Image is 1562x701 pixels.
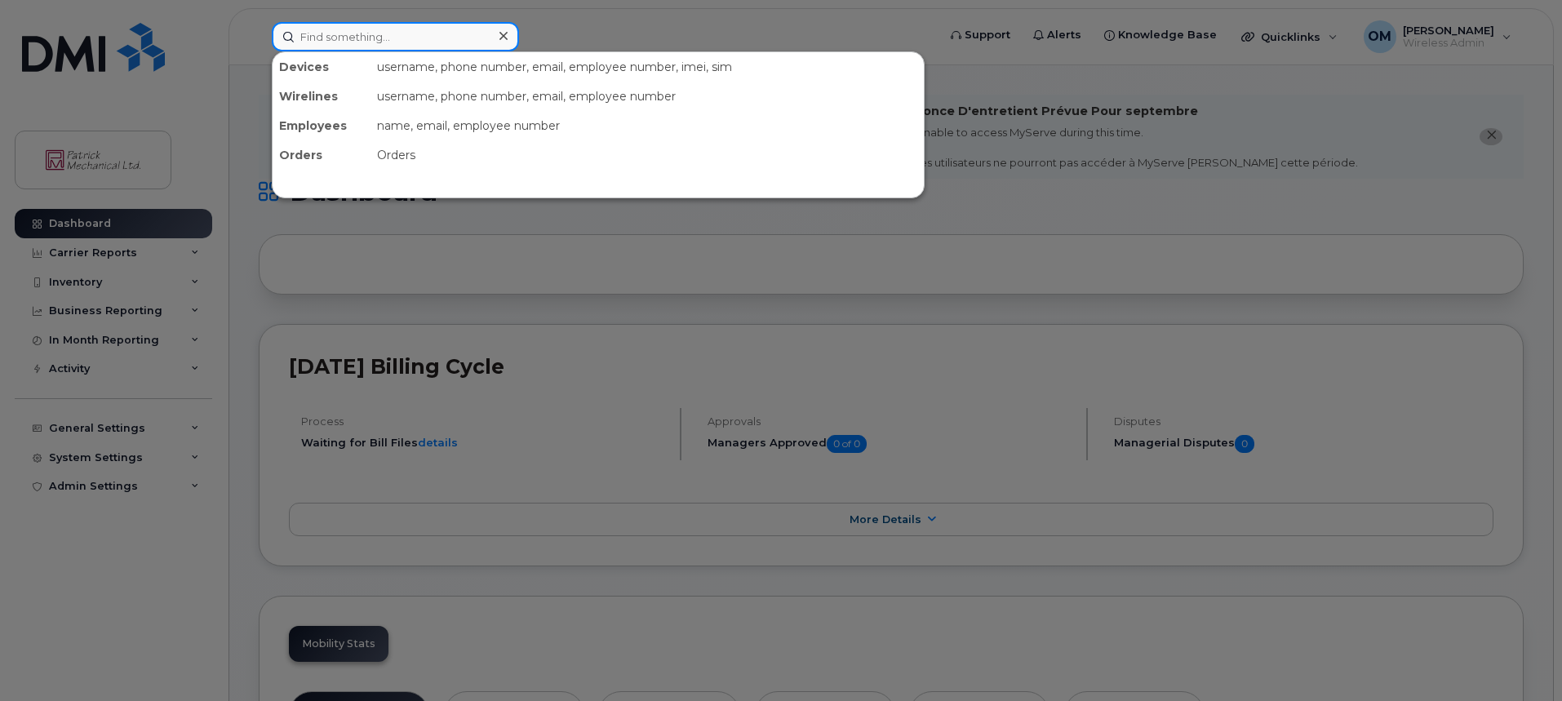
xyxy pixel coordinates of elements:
div: name, email, employee number [371,111,924,140]
div: Orders [273,140,371,170]
div: Devices [273,52,371,82]
div: Orders [371,140,924,170]
div: Wirelines [273,82,371,111]
div: Employees [273,111,371,140]
div: username, phone number, email, employee number [371,82,924,111]
div: username, phone number, email, employee number, imei, sim [371,52,924,82]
